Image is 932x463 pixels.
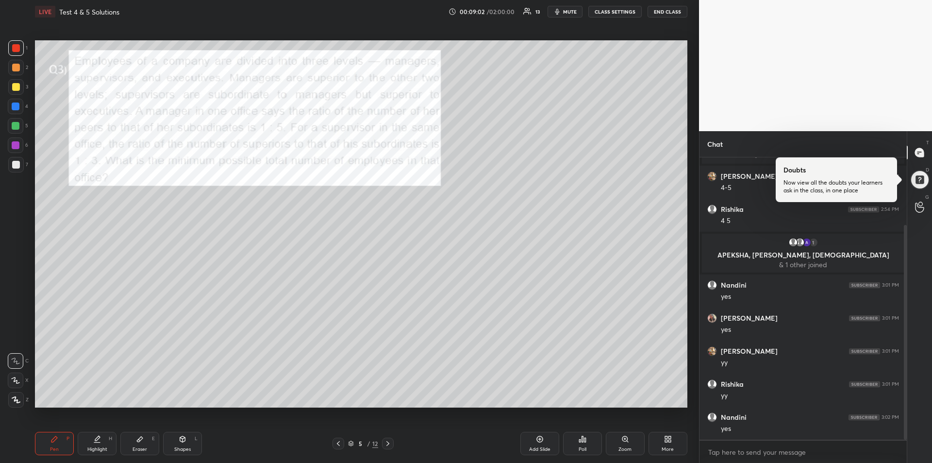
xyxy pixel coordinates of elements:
p: & 1 other joined [708,261,899,269]
h6: [PERSON_NAME] [721,347,778,356]
div: H [109,436,112,441]
div: C [8,353,29,369]
img: 4P8fHbbgJtejmAAAAAElFTkSuQmCC [849,381,880,387]
div: Zoom [618,447,632,452]
div: 3:02 PM [882,414,899,420]
div: 2 [8,60,28,75]
p: G [925,193,929,201]
img: 4P8fHbbgJtejmAAAAAElFTkSuQmCC [849,414,880,420]
div: 2:54 PM [881,206,899,212]
div: 5 [356,441,366,446]
button: mute [548,6,582,17]
h6: [PERSON_NAME] [721,314,778,323]
p: Chat [699,131,731,157]
img: thumbnail.jpg [708,314,716,323]
img: thumbnail.jpg [802,238,812,247]
h6: [PERSON_NAME] [721,172,778,181]
div: 1 [809,238,818,247]
h6: Rishika [721,380,744,389]
div: grid [699,157,907,440]
img: thumbnail.jpg [708,347,716,356]
div: yes [721,424,899,434]
div: Shapes [174,447,191,452]
div: 13 [535,9,540,14]
img: thumbnail.jpg [708,172,716,181]
div: yes [721,292,899,302]
div: 4 5 [721,216,899,226]
img: default.png [708,413,716,422]
div: 3:01 PM [882,348,899,354]
div: 5 [8,118,28,134]
div: Z [8,392,29,408]
p: APEKSHA, [PERSON_NAME], [DEMOGRAPHIC_DATA] [708,251,899,259]
div: E [152,436,155,441]
img: 4P8fHbbgJtejmAAAAAElFTkSuQmCC [849,282,880,288]
div: 4-5 [721,183,899,193]
div: X [8,373,29,388]
p: D [926,166,929,173]
img: default.png [708,205,716,214]
div: 4 [8,99,28,114]
div: L [195,436,198,441]
h6: Nandini [721,281,747,290]
div: Add Slide [529,447,550,452]
div: 12 [372,439,378,448]
h6: Nandini [721,413,747,422]
img: default.png [795,238,805,247]
button: CLASS SETTINGS [588,6,642,17]
button: END CLASS [648,6,687,17]
div: P [67,436,69,441]
div: 3:01 PM [882,282,899,288]
img: 4P8fHbbgJtejmAAAAAElFTkSuQmCC [849,348,880,354]
div: yy [721,391,899,401]
div: More [662,447,674,452]
div: yes [721,325,899,335]
span: mute [563,8,577,15]
div: yy [721,358,899,368]
div: Eraser [133,447,147,452]
div: Poll [579,447,586,452]
p: T [926,139,929,146]
img: 4P8fHbbgJtejmAAAAAElFTkSuQmCC [848,206,879,212]
img: default.png [708,281,716,290]
img: default.png [788,238,798,247]
img: 4P8fHbbgJtejmAAAAAElFTkSuQmCC [849,315,880,321]
div: / [367,441,370,446]
div: 3:01 PM [882,381,899,387]
h6: Rishika [721,205,744,214]
div: 3 [8,79,28,95]
div: 1 [8,40,28,56]
img: default.png [708,380,716,389]
div: 6 [8,137,28,153]
div: LIVE [35,6,55,17]
div: 3:01 PM [882,315,899,321]
div: 7 [8,157,28,172]
div: Highlight [87,447,107,452]
h4: Test 4 & 5 Solutions [59,7,119,17]
div: Pen [50,447,59,452]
